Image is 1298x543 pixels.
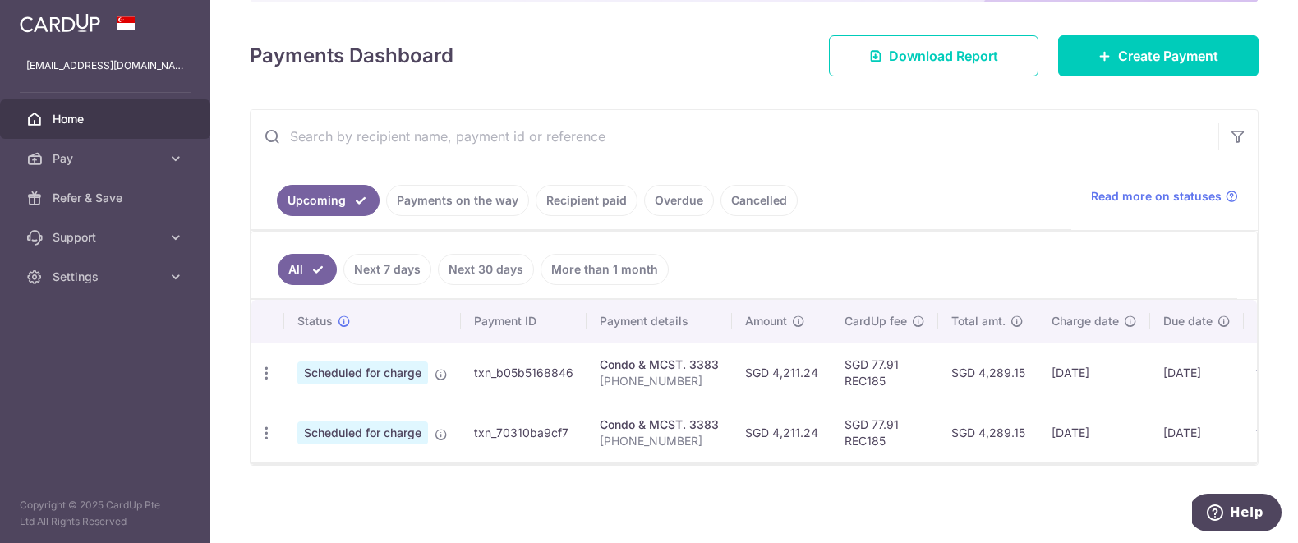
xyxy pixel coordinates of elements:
a: Create Payment [1058,35,1259,76]
img: Bank Card [1249,423,1282,443]
span: CardUp fee [845,313,907,329]
span: Home [53,111,161,127]
input: Search by recipient name, payment id or reference [251,110,1218,163]
td: [DATE] [1150,403,1244,462]
span: Charge date [1052,313,1119,329]
span: Scheduled for charge [297,361,428,384]
td: txn_70310ba9cf7 [461,403,587,462]
a: Cancelled [720,185,798,216]
td: SGD 77.91 REC185 [831,343,938,403]
td: SGD 4,211.24 [732,343,831,403]
td: [DATE] [1038,403,1150,462]
td: SGD 4,289.15 [938,403,1038,462]
span: Read more on statuses [1091,188,1222,205]
a: Upcoming [277,185,380,216]
td: [DATE] [1150,343,1244,403]
span: Status [297,313,333,329]
p: [EMAIL_ADDRESS][DOMAIN_NAME] [26,58,184,74]
p: [PHONE_NUMBER] [600,373,719,389]
a: Overdue [644,185,714,216]
a: Recipient paid [536,185,637,216]
td: SGD 4,211.24 [732,403,831,462]
p: [PHONE_NUMBER] [600,433,719,449]
a: More than 1 month [541,254,669,285]
a: Download Report [829,35,1038,76]
a: Payments on the way [386,185,529,216]
span: Pay [53,150,161,167]
td: SGD 4,289.15 [938,343,1038,403]
td: [DATE] [1038,343,1150,403]
span: Create Payment [1118,46,1218,66]
a: Read more on statuses [1091,188,1238,205]
h4: Payments Dashboard [250,41,453,71]
span: Refer & Save [53,190,161,206]
span: Download Report [889,46,998,66]
span: Total amt. [951,313,1006,329]
span: Scheduled for charge [297,421,428,444]
th: Payment ID [461,300,587,343]
a: Next 30 days [438,254,534,285]
img: Bank Card [1249,363,1282,383]
th: Payment details [587,300,732,343]
a: All [278,254,337,285]
span: Settings [53,269,161,285]
span: Due date [1163,313,1213,329]
span: Amount [745,313,787,329]
td: SGD 77.91 REC185 [831,403,938,462]
td: txn_b05b5168846 [461,343,587,403]
img: CardUp [20,13,100,33]
iframe: Opens a widget where you can find more information [1192,494,1282,535]
span: Support [53,229,161,246]
div: Condo & MCST. 3383 [600,416,719,433]
div: Condo & MCST. 3383 [600,357,719,373]
a: Next 7 days [343,254,431,285]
